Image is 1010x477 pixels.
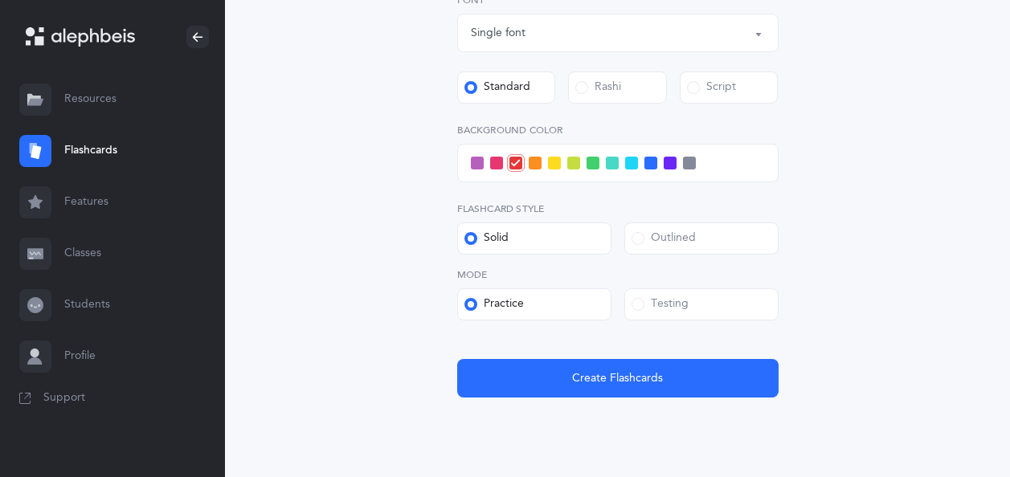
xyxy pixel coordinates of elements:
div: Single font [471,25,525,42]
div: Rashi [575,79,621,96]
button: Create Flashcards [457,359,779,397]
iframe: Drift Widget Chat Controller [930,397,991,458]
label: Mode [457,267,779,282]
div: Solid [464,230,509,247]
div: Outlined [632,230,696,247]
div: Standard [464,79,530,96]
label: Flashcard Style [457,202,779,216]
span: Create Flashcards [572,370,663,387]
div: Testing [632,296,689,312]
button: Single font [457,14,779,52]
label: Background color [457,123,779,137]
div: Script [687,79,736,96]
span: Support [43,390,85,406]
div: Practice [464,296,524,312]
